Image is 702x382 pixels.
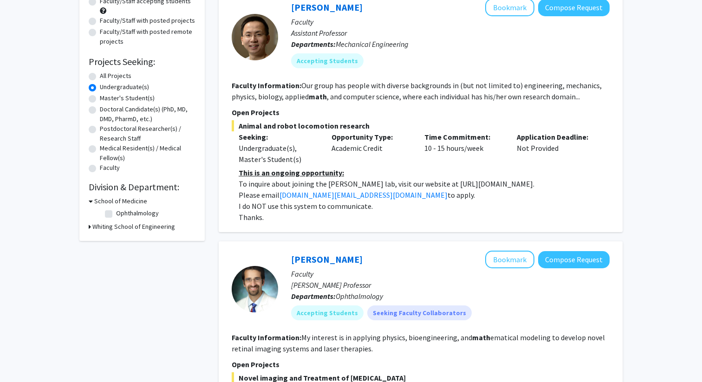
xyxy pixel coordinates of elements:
mat-chip: Accepting Students [291,305,364,320]
button: Compose Request to Yannis Paulus [538,251,610,268]
h2: Division & Department: [89,181,195,193]
div: 10 - 15 hours/week [417,131,510,165]
p: Thanks. [239,212,610,223]
p: Open Projects [232,107,610,118]
p: Seeking: [239,131,318,142]
p: Faculty [291,268,610,279]
b: Departments: [291,39,336,49]
mat-chip: Seeking Faculty Collaborators [367,305,472,320]
u: This is an ongoing opportunity: [239,168,344,177]
div: Undergraduate(s), Master's Student(s) [239,142,318,165]
span: Mechanical Engineering [336,39,409,49]
h2: Projects Seeking: [89,56,195,67]
mat-chip: Accepting Students [291,53,364,68]
p: Open Projects [232,359,610,370]
p: Opportunity Type: [331,131,410,142]
a: [DOMAIN_NAME][EMAIL_ADDRESS][DOMAIN_NAME] [279,190,448,200]
div: Academic Credit [325,131,417,165]
b: Departments: [291,291,336,301]
b: math [309,92,327,101]
label: Master's Student(s) [100,93,155,103]
label: Postdoctoral Researcher(s) / Research Staff [100,124,195,143]
label: Doctoral Candidate(s) (PhD, MD, DMD, PharmD, etc.) [100,104,195,124]
iframe: Chat [7,340,39,375]
p: Assistant Professor [291,27,610,39]
p: I do NOT use this system to communicate. [239,201,610,212]
fg-read-more: My interest is in applying physics, bioengineering, and ematical modeling to develop novel retina... [232,333,605,353]
p: [PERSON_NAME] Professor [291,279,610,291]
p: To inquire about joining the [PERSON_NAME] lab, visit our website at [URL][DOMAIN_NAME]. [239,178,610,189]
p: Please email to apply. [239,189,610,201]
label: Medical Resident(s) / Medical Fellow(s) [100,143,195,163]
span: Ophthalmology [336,291,383,301]
p: Application Deadline: [517,131,596,142]
label: Undergraduate(s) [100,82,149,92]
a: [PERSON_NAME] [291,253,363,265]
b: math [472,333,490,342]
fg-read-more: Our group has people with diverse backgrounds in (but not limited to) engineering, mechanics, phy... [232,81,602,101]
a: [PERSON_NAME] [291,1,363,13]
h3: School of Medicine [94,196,147,206]
label: Faculty/Staff with posted remote projects [100,27,195,46]
label: Faculty/Staff with posted projects [100,16,195,26]
label: Ophthalmology [116,208,159,218]
label: All Projects [100,71,131,81]
button: Add Yannis Paulus to Bookmarks [485,251,534,268]
p: Faculty [291,16,610,27]
b: Faculty Information: [232,81,301,90]
div: Not Provided [510,131,603,165]
label: Faculty [100,163,120,173]
b: Faculty Information: [232,333,301,342]
p: Time Commitment: [424,131,503,142]
h3: Whiting School of Engineering [92,222,175,232]
span: Animal and robot locomotion research [232,120,610,131]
